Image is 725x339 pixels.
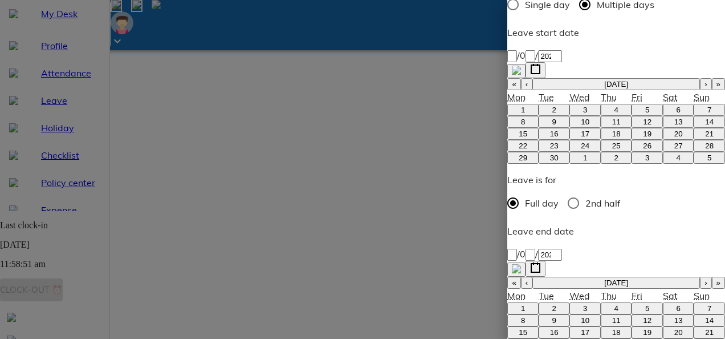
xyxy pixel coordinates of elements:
[694,290,710,301] abbr: Sunday
[550,154,559,162] abbr: September 30, 2025
[507,91,526,103] abbr: Monday
[612,130,621,138] abbr: September 18, 2025
[569,104,601,116] button: September 3, 2025
[569,140,601,152] button: September 24, 2025
[581,118,589,126] abbr: September 10, 2025
[507,78,520,90] button: «
[539,91,554,103] abbr: Tuesday
[707,154,711,162] abbr: October 5, 2025
[612,118,621,126] abbr: September 11, 2025
[507,50,517,62] input: --
[632,140,663,152] button: September 26, 2025
[663,314,694,326] button: September 13, 2025
[694,152,725,164] button: October 5, 2025
[676,106,680,114] abbr: September 6, 2025
[632,302,663,314] button: September 5, 2025
[674,316,683,325] abbr: September 13, 2025
[521,78,532,90] button: ‹
[694,116,725,128] button: September 14, 2025
[538,50,562,62] input: ----
[632,314,663,326] button: September 12, 2025
[645,106,649,114] abbr: September 5, 2025
[674,328,683,337] abbr: September 20, 2025
[507,116,539,128] button: September 8, 2025
[601,152,632,164] button: October 2, 2025
[521,316,525,325] abbr: September 8, 2025
[539,326,570,338] button: September 16, 2025
[535,50,538,61] span: /
[507,104,539,116] button: September 1, 2025
[507,224,725,238] p: Leave end date
[507,277,520,289] button: «
[632,152,663,164] button: October 3, 2025
[521,304,525,313] abbr: September 1, 2025
[663,152,694,164] button: October 4, 2025
[663,116,694,128] button: September 13, 2025
[519,142,527,150] abbr: September 22, 2025
[676,304,680,313] abbr: September 6, 2025
[674,142,683,150] abbr: September 27, 2025
[583,106,587,114] abbr: September 3, 2025
[601,116,632,128] button: September 11, 2025
[521,277,532,289] button: ‹
[517,50,520,61] span: /
[512,264,521,273] img: clearIcon.00697547.svg
[581,130,589,138] abbr: September 17, 2025
[550,130,559,138] abbr: September 16, 2025
[539,290,554,301] abbr: Tuesday
[694,91,710,103] abbr: Sunday
[663,91,678,103] abbr: Saturday
[569,326,601,338] button: September 17, 2025
[694,314,725,326] button: September 14, 2025
[520,50,526,61] span: 0
[694,140,725,152] button: September 28, 2025
[550,142,559,150] abbr: September 23, 2025
[507,191,725,215] div: Gender
[507,326,539,338] button: September 15, 2025
[550,328,559,337] abbr: September 16, 2025
[535,248,538,260] span: /
[601,302,632,314] button: September 4, 2025
[539,140,570,152] button: September 23, 2025
[700,78,711,90] button: ›
[674,118,683,126] abbr: September 13, 2025
[507,249,517,261] input: --
[581,142,589,150] abbr: September 24, 2025
[539,152,570,164] button: September 30, 2025
[645,154,649,162] abbr: October 3, 2025
[705,130,714,138] abbr: September 21, 2025
[507,26,725,39] p: Leave start date
[632,326,663,338] button: September 19, 2025
[663,326,694,338] button: September 20, 2025
[539,302,570,314] button: September 2, 2025
[643,142,651,150] abbr: September 26, 2025
[507,302,539,314] button: September 1, 2025
[663,290,678,301] abbr: Saturday
[569,116,601,128] button: September 10, 2025
[519,130,527,138] abbr: September 15, 2025
[507,140,539,152] button: September 22, 2025
[517,248,520,260] span: /
[694,326,725,338] button: September 21, 2025
[663,104,694,116] button: September 6, 2025
[532,78,700,90] button: [DATE]
[614,106,618,114] abbr: September 4, 2025
[569,302,601,314] button: September 3, 2025
[694,104,725,116] button: September 7, 2025
[552,304,556,313] abbr: September 2, 2025
[507,314,539,326] button: September 8, 2025
[569,152,601,164] button: October 1, 2025
[519,328,527,337] abbr: September 15, 2025
[521,106,525,114] abbr: September 1, 2025
[532,277,700,289] button: [DATE]
[552,118,556,126] abbr: September 9, 2025
[645,304,649,313] abbr: September 5, 2025
[601,140,632,152] button: September 25, 2025
[583,304,587,313] abbr: September 3, 2025
[643,130,651,138] abbr: September 19, 2025
[585,196,620,210] span: 2nd half
[707,304,711,313] abbr: September 7, 2025
[519,154,527,162] abbr: September 29, 2025
[707,106,711,114] abbr: September 7, 2025
[632,116,663,128] button: September 12, 2025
